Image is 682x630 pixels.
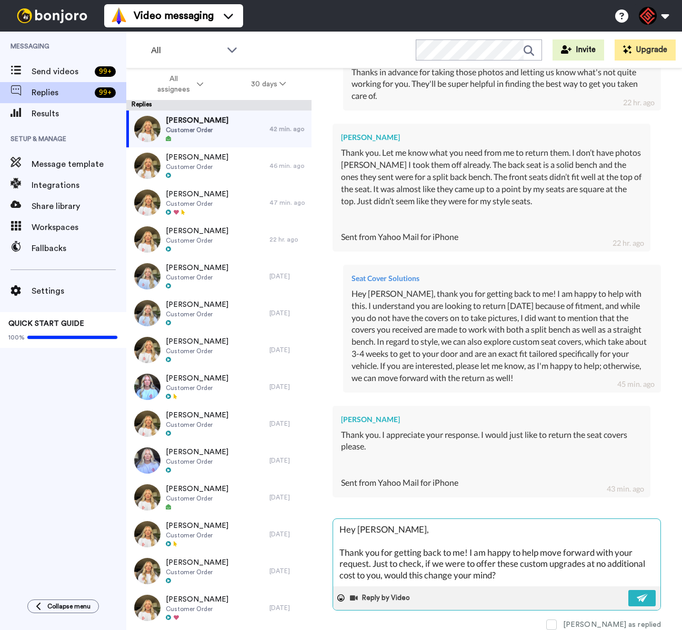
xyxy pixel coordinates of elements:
img: send-white.svg [637,594,648,602]
div: [DATE] [269,567,306,575]
span: [PERSON_NAME] [166,557,228,568]
span: [PERSON_NAME] [166,299,228,310]
div: 43 min. ago [607,484,644,494]
span: Customer Order [166,568,228,576]
span: All [151,44,222,57]
img: 7bd3b9af-aaa1-4e25-bc8e-157da07c348b-thumb.jpg [134,447,161,474]
a: [PERSON_NAME]Customer Order[DATE] [126,516,312,553]
img: 064a6d08-0446-4303-82dd-cf4773d129ae-thumb.jpg [134,374,161,400]
a: [PERSON_NAME]Customer Order22 hr. ago [126,221,312,258]
span: [PERSON_NAME] [166,447,228,457]
span: Share library [32,200,126,213]
a: [PERSON_NAME]Customer Order[DATE] [126,589,312,626]
span: [PERSON_NAME] [166,410,228,421]
div: [PERSON_NAME] [341,132,642,143]
button: Collapse menu [27,599,99,613]
div: Seat Cover Solutions [352,273,653,284]
a: [PERSON_NAME]Customer Order42 min. ago [126,111,312,147]
textarea: Hey [PERSON_NAME], Thank you for getting back to me! I am happy to help move forward with your re... [333,519,660,586]
div: [DATE] [269,272,306,281]
span: Customer Order [166,163,228,171]
div: 45 min. ago [617,379,655,389]
div: [DATE] [269,493,306,502]
div: [PERSON_NAME] [341,414,642,425]
span: Customer Order [166,384,228,392]
span: Customer Order [166,494,228,503]
span: 100% [8,333,25,342]
span: QUICK START GUIDE [8,320,84,327]
span: Video messaging [134,8,214,23]
img: bj-logo-header-white.svg [13,8,92,23]
a: [PERSON_NAME]Customer Order[DATE] [126,295,312,332]
span: Collapse menu [47,602,91,611]
img: 8bf47ed6-55be-4c2f-a38e-58d0c4b07f0a-thumb.jpg [134,558,161,584]
span: Customer Order [166,126,228,134]
div: Thank you. I appreciate your response. I would just like to return the seat covers please. Sent f... [341,429,642,489]
span: Customer Order [166,347,228,355]
span: Customer Order [166,236,228,245]
span: [PERSON_NAME] [166,521,228,531]
button: Invite [553,39,604,61]
div: Replies [126,100,312,111]
div: 22 hr. ago [623,97,655,108]
div: [DATE] [269,383,306,391]
div: 99 + [95,66,116,77]
span: [PERSON_NAME] [166,226,228,236]
div: 42 min. ago [269,125,306,133]
div: [DATE] [269,456,306,465]
div: Thank you. Let me know what you need from me to return them. I don’t have photos [PERSON_NAME] I ... [341,147,642,243]
span: Customer Order [166,199,228,208]
span: Message template [32,158,126,171]
span: [PERSON_NAME] [166,189,228,199]
span: Customer Order [166,273,228,282]
div: [DATE] [269,309,306,317]
span: [PERSON_NAME] [166,594,228,605]
button: 30 days [227,75,310,94]
span: Integrations [32,179,126,192]
button: All assignees [128,69,227,99]
div: 47 min. ago [269,198,306,207]
div: 99 + [95,87,116,98]
img: 0890a865-5a0e-4e89-bdec-0078103fb7f4-thumb.jpg [134,484,161,511]
span: Customer Order [166,457,228,466]
a: [PERSON_NAME]Customer Order[DATE] [126,258,312,295]
div: [PERSON_NAME] as replied [563,619,661,630]
div: [DATE] [269,419,306,428]
span: Customer Order [166,421,228,429]
img: 6e0c3069-4f5c-42a0-9457-04a6ac15c5da-thumb.jpg [134,116,161,142]
img: 414c3149-51f2-4289-a581-475af556b4ba-thumb.jpg [134,226,161,253]
span: [PERSON_NAME] [166,373,228,384]
div: 46 min. ago [269,162,306,170]
img: 99a2814e-a43c-41c2-8a2a-852ef79321b1-thumb.jpg [134,153,161,179]
span: All assignees [152,74,195,95]
a: [PERSON_NAME]Customer Order[DATE] [126,368,312,405]
span: Send videos [32,65,91,78]
img: 30dfaa9c-61d0-4a8a-a1f4-1e936f28e050-thumb.jpg [134,411,161,437]
div: 22 hr. ago [269,235,306,244]
span: Fallbacks [32,242,126,255]
div: [DATE] [269,604,306,612]
img: c9b85403-4196-4fa4-a1e8-eb8f48f9c632-thumb.jpg [134,595,161,621]
a: [PERSON_NAME]Customer Order47 min. ago [126,184,312,221]
img: vm-color.svg [111,7,127,24]
span: Replies [32,86,91,99]
span: Results [32,107,126,120]
div: Hey [PERSON_NAME], thank you for getting back to me! I am happy to help with this. I understand y... [352,288,653,384]
img: 683d75e3-9511-4abd-8203-43a4de3c5d25-thumb.jpg [134,521,161,547]
span: Customer Order [166,531,228,539]
span: Customer Order [166,605,228,613]
a: [PERSON_NAME]Customer Order[DATE] [126,442,312,479]
span: Settings [32,285,126,297]
a: [PERSON_NAME]Customer Order[DATE] [126,479,312,516]
img: aa95d926-7e74-4a11-939f-a79606bbe288-thumb.jpg [134,300,161,326]
span: [PERSON_NAME] [166,484,228,494]
span: Customer Order [166,310,228,318]
span: [PERSON_NAME] [166,336,228,347]
span: [PERSON_NAME] [166,115,228,126]
a: [PERSON_NAME]Customer Order46 min. ago [126,147,312,184]
span: Workspaces [32,221,126,234]
a: [PERSON_NAME]Customer Order[DATE] [126,553,312,589]
button: Upgrade [615,39,676,61]
span: [PERSON_NAME] [166,152,228,163]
